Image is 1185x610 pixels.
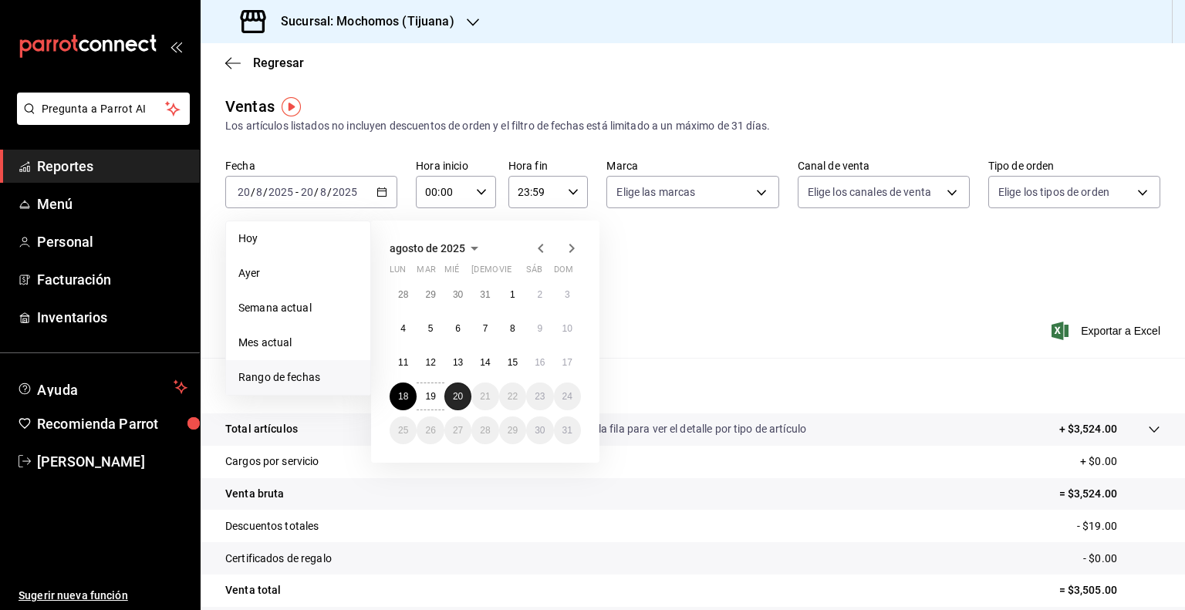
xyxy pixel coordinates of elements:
span: / [263,186,268,198]
button: 8 de agosto de 2025 [499,315,526,342]
span: Elige las marcas [616,184,695,200]
abbr: 19 de agosto de 2025 [425,391,435,402]
span: Inventarios [37,307,187,328]
input: -- [319,186,327,198]
abbr: lunes [390,265,406,281]
abbr: 30 de julio de 2025 [453,289,463,300]
button: 12 de agosto de 2025 [417,349,444,376]
p: = $3,524.00 [1059,486,1160,502]
p: Venta total [225,582,281,598]
span: Regresar [253,56,304,70]
button: 9 de agosto de 2025 [526,315,553,342]
button: 6 de agosto de 2025 [444,315,471,342]
div: Ventas [225,95,275,118]
abbr: miércoles [444,265,459,281]
img: Tooltip marker [282,97,301,116]
abbr: 13 de agosto de 2025 [453,357,463,368]
button: 18 de agosto de 2025 [390,383,417,410]
abbr: 12 de agosto de 2025 [425,357,435,368]
label: Fecha [225,160,397,171]
span: Sugerir nueva función [19,588,187,604]
abbr: viernes [499,265,511,281]
abbr: 26 de agosto de 2025 [425,425,435,436]
span: Recomienda Parrot [37,413,187,434]
p: + $0.00 [1080,453,1160,470]
button: open_drawer_menu [170,40,182,52]
button: 19 de agosto de 2025 [417,383,444,410]
abbr: 4 de agosto de 2025 [400,323,406,334]
abbr: 29 de agosto de 2025 [508,425,518,436]
button: 20 de agosto de 2025 [444,383,471,410]
button: 26 de agosto de 2025 [417,416,444,444]
p: Venta bruta [225,486,284,502]
span: Mes actual [238,335,358,351]
button: 10 de agosto de 2025 [554,315,581,342]
abbr: 30 de agosto de 2025 [535,425,545,436]
label: Hora inicio [416,160,496,171]
button: 5 de agosto de 2025 [417,315,444,342]
button: 30 de agosto de 2025 [526,416,553,444]
abbr: 29 de julio de 2025 [425,289,435,300]
button: 14 de agosto de 2025 [471,349,498,376]
p: Cargos por servicio [225,453,319,470]
button: 4 de agosto de 2025 [390,315,417,342]
abbr: 2 de agosto de 2025 [537,289,542,300]
button: 17 de agosto de 2025 [554,349,581,376]
span: Personal [37,231,187,252]
span: Facturación [37,269,187,290]
a: Pregunta a Parrot AI [11,112,190,128]
label: Tipo de orden [988,160,1160,171]
span: agosto de 2025 [390,242,465,254]
button: 29 de julio de 2025 [417,281,444,308]
abbr: jueves [471,265,562,281]
button: 30 de julio de 2025 [444,281,471,308]
p: Certificados de regalo [225,551,332,567]
abbr: 22 de agosto de 2025 [508,391,518,402]
span: - [295,186,299,198]
label: Marca [606,160,778,171]
p: Descuentos totales [225,518,319,534]
input: -- [300,186,314,198]
button: 11 de agosto de 2025 [390,349,417,376]
p: - $19.00 [1077,518,1160,534]
abbr: 31 de julio de 2025 [480,289,490,300]
abbr: 24 de agosto de 2025 [562,391,572,402]
abbr: sábado [526,265,542,281]
span: Reportes [37,156,187,177]
span: Semana actual [238,300,358,316]
span: Ayer [238,265,358,281]
abbr: 9 de agosto de 2025 [537,323,542,334]
span: Pregunta a Parrot AI [42,101,166,117]
button: Regresar [225,56,304,70]
button: Pregunta a Parrot AI [17,93,190,125]
abbr: 27 de agosto de 2025 [453,425,463,436]
span: / [251,186,255,198]
abbr: 21 de agosto de 2025 [480,391,490,402]
span: Elige los tipos de orden [998,184,1109,200]
abbr: 14 de agosto de 2025 [480,357,490,368]
abbr: 18 de agosto de 2025 [398,391,408,402]
abbr: 20 de agosto de 2025 [453,391,463,402]
input: ---- [268,186,294,198]
abbr: 15 de agosto de 2025 [508,357,518,368]
abbr: 25 de agosto de 2025 [398,425,408,436]
abbr: 1 de agosto de 2025 [510,289,515,300]
input: -- [237,186,251,198]
span: / [314,186,319,198]
abbr: 11 de agosto de 2025 [398,357,408,368]
p: Da clic en la fila para ver el detalle por tipo de artículo [550,421,806,437]
abbr: 16 de agosto de 2025 [535,357,545,368]
button: 29 de agosto de 2025 [499,416,526,444]
button: 24 de agosto de 2025 [554,383,581,410]
button: 3 de agosto de 2025 [554,281,581,308]
label: Canal de venta [798,160,970,171]
label: Hora fin [508,160,589,171]
span: Menú [37,194,187,214]
button: 13 de agosto de 2025 [444,349,471,376]
abbr: 3 de agosto de 2025 [565,289,570,300]
button: agosto de 2025 [390,239,484,258]
button: 22 de agosto de 2025 [499,383,526,410]
button: 21 de agosto de 2025 [471,383,498,410]
button: 27 de agosto de 2025 [444,416,471,444]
